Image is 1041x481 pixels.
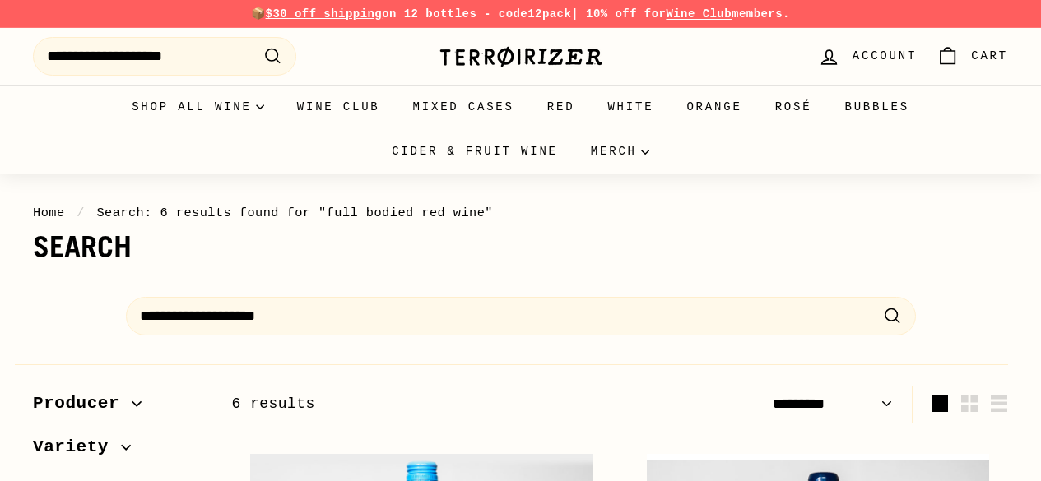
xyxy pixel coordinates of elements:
[33,231,1008,264] h1: Search
[33,5,1008,23] p: 📦 on 12 bottles - code | 10% off for members.
[33,429,205,474] button: Variety
[759,85,829,129] a: Rosé
[33,386,205,430] button: Producer
[971,47,1008,65] span: Cart
[853,47,917,65] span: Account
[33,433,121,461] span: Variety
[115,85,281,129] summary: Shop all wine
[375,129,574,173] a: Cider & Fruit Wine
[531,85,592,129] a: Red
[33,203,1008,223] nav: breadcrumbs
[281,85,397,129] a: Wine Club
[266,7,383,21] span: $30 off shipping
[927,32,1018,81] a: Cart
[828,85,925,129] a: Bubbles
[397,85,531,129] a: Mixed Cases
[591,85,670,129] a: White
[574,129,666,173] summary: Merch
[33,206,65,220] a: Home
[96,206,492,220] span: Search: 6 results found for "full bodied red wine"
[72,206,89,220] span: /
[808,32,927,81] a: Account
[33,390,132,418] span: Producer
[670,85,758,129] a: Orange
[231,392,620,416] div: 6 results
[666,7,732,21] a: Wine Club
[527,7,571,21] strong: 12pack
